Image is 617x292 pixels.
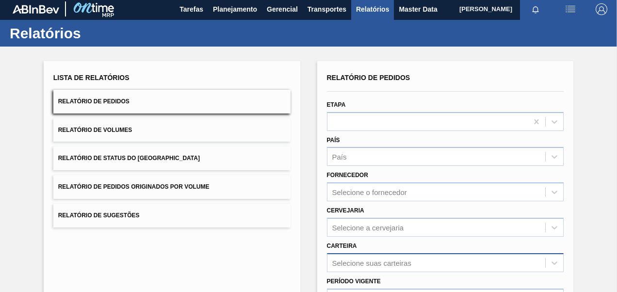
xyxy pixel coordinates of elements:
[332,153,347,161] div: País
[332,188,407,196] div: Selecione o fornecedor
[53,175,291,199] button: Relatório de Pedidos Originados por Volume
[53,74,130,81] span: Lista de Relatórios
[58,98,130,105] span: Relatório de Pedidos
[53,118,291,142] button: Relatório de Volumes
[58,155,200,162] span: Relatório de Status do [GEOGRAPHIC_DATA]
[332,259,411,267] div: Selecione suas carteiras
[58,127,132,133] span: Relatório de Volumes
[213,3,257,15] span: Planejamento
[58,212,140,219] span: Relatório de Sugestões
[53,204,291,227] button: Relatório de Sugestões
[53,146,291,170] button: Relatório de Status do [GEOGRAPHIC_DATA]
[327,101,346,108] label: Etapa
[356,3,389,15] span: Relatórios
[179,3,203,15] span: Tarefas
[332,223,404,231] div: Selecione a cervejaria
[596,3,607,15] img: Logout
[565,3,576,15] img: userActions
[327,278,381,285] label: Período Vigente
[13,5,59,14] img: TNhmsLtSVTkK8tSr43FrP2fwEKptu5GPRR3wAAAABJRU5ErkJggg==
[520,2,551,16] button: Notificações
[58,183,210,190] span: Relatório de Pedidos Originados por Volume
[267,3,298,15] span: Gerencial
[327,207,364,214] label: Cervejaria
[327,74,410,81] span: Relatório de Pedidos
[10,28,182,39] h1: Relatórios
[327,243,357,249] label: Carteira
[327,172,368,178] label: Fornecedor
[327,137,340,144] label: País
[399,3,437,15] span: Master Data
[308,3,346,15] span: Transportes
[53,90,291,114] button: Relatório de Pedidos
